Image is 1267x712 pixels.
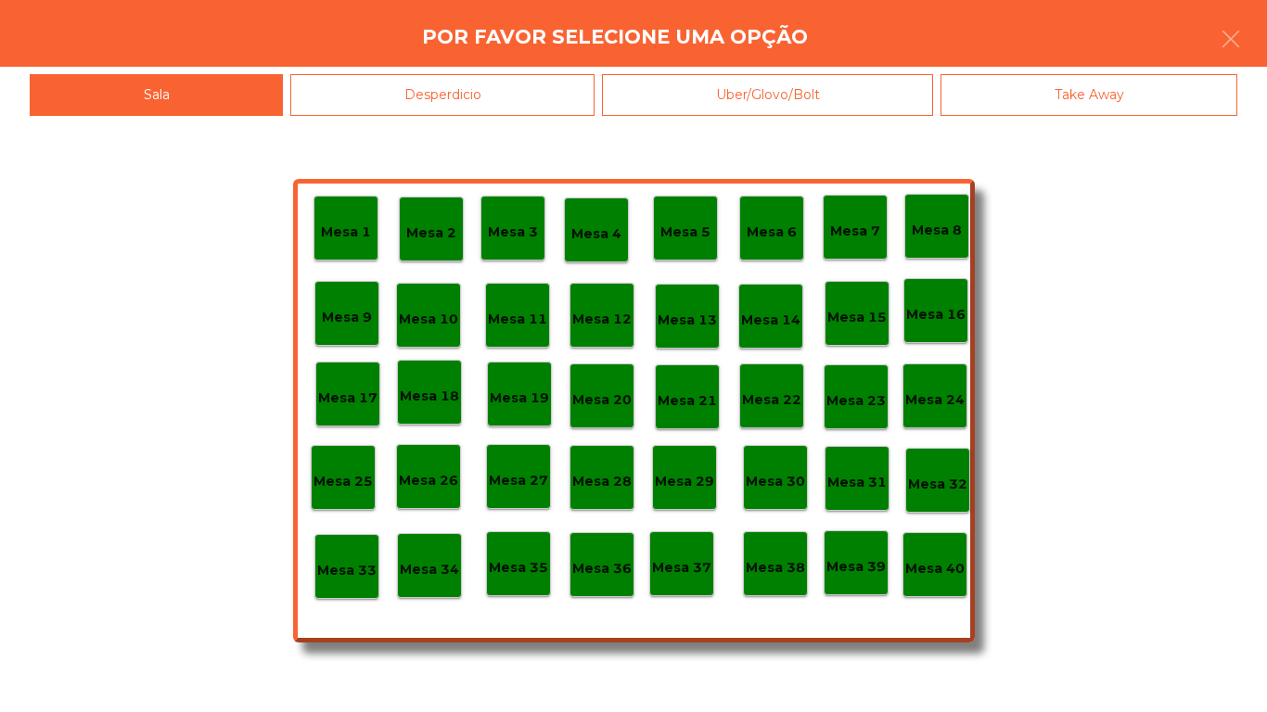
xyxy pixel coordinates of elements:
p: Mesa 32 [908,474,967,495]
p: Mesa 11 [488,309,547,330]
p: Mesa 35 [489,557,548,578]
p: Mesa 19 [490,388,549,409]
p: Mesa 20 [572,389,632,411]
p: Mesa 21 [658,390,717,412]
p: Mesa 26 [399,470,458,491]
p: Mesa 6 [747,222,797,243]
p: Mesa 7 [830,221,880,242]
p: Mesa 38 [746,557,805,578]
p: Mesa 28 [572,471,632,492]
p: Mesa 23 [826,390,886,412]
p: Mesa 10 [399,309,458,330]
p: Mesa 14 [741,310,800,331]
p: Mesa 12 [572,309,632,330]
div: Desperdicio [290,74,595,116]
p: Mesa 22 [742,389,801,411]
p: Mesa 34 [400,559,459,580]
p: Mesa 18 [400,386,459,407]
div: Sala [30,74,283,116]
div: Take Away [941,74,1237,116]
p: Mesa 15 [827,307,887,328]
div: Uber/Glovo/Bolt [602,74,933,116]
p: Mesa 31 [827,472,887,493]
p: Mesa 33 [317,560,377,581]
p: Mesa 36 [572,558,632,579]
p: Mesa 3 [488,222,538,243]
p: Mesa 25 [314,471,373,492]
p: Mesa 29 [655,471,714,492]
p: Mesa 13 [658,310,717,331]
p: Mesa 5 [660,222,710,243]
p: Mesa 40 [905,558,965,579]
p: Mesa 9 [322,307,372,328]
p: Mesa 30 [746,471,805,492]
h4: Por favor selecione uma opção [422,23,808,51]
p: Mesa 2 [406,222,456,244]
p: Mesa 16 [906,304,966,325]
p: Mesa 24 [905,389,965,411]
p: Mesa 27 [489,470,548,491]
p: Mesa 8 [912,220,962,241]
p: Mesa 37 [652,557,711,578]
p: Mesa 39 [826,556,886,578]
p: Mesa 4 [571,223,621,245]
p: Mesa 17 [318,388,378,409]
p: Mesa 1 [321,222,371,243]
